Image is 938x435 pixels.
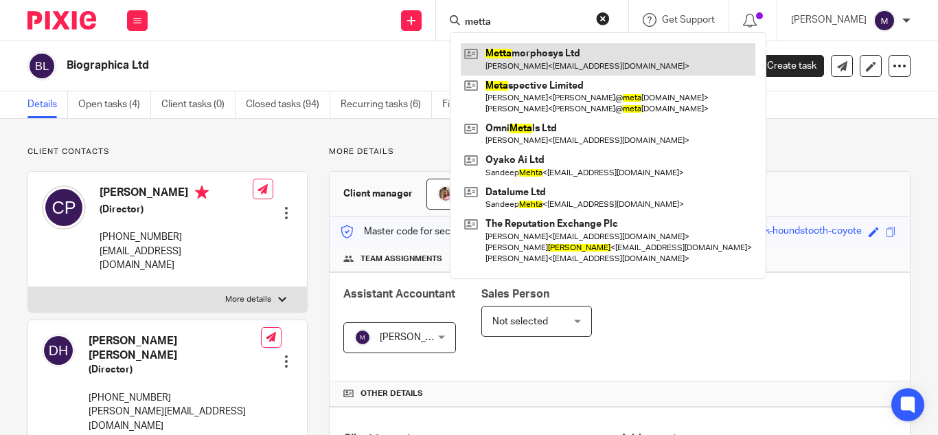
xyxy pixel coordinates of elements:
[596,12,610,25] button: Clear
[246,91,330,118] a: Closed tasks (94)
[744,55,824,77] a: Create task
[225,294,271,305] p: More details
[100,245,253,273] p: [EMAIL_ADDRESS][DOMAIN_NAME]
[380,333,455,342] span: [PERSON_NAME]
[343,289,455,300] span: Assistant Accountant
[67,58,593,73] h2: Biographica Ltd
[791,13,867,27] p: [PERSON_NAME]
[361,388,423,399] span: Other details
[195,186,209,199] i: Primary
[706,224,862,240] div: incredible-pink-houndstooth-coyote
[27,91,68,118] a: Details
[42,334,75,367] img: svg%3E
[341,91,432,118] a: Recurring tasks (6)
[27,146,308,157] p: Client contacts
[343,187,413,201] h3: Client manager
[89,334,261,364] h4: [PERSON_NAME] [PERSON_NAME]
[27,11,96,30] img: Pixie
[89,363,261,377] h5: (Director)
[492,317,548,326] span: Not selected
[100,186,253,203] h4: [PERSON_NAME]
[100,230,253,244] p: [PHONE_NUMBER]
[442,91,473,118] a: Files
[464,16,587,29] input: Search
[340,225,577,238] p: Master code for secure communications and files
[161,91,236,118] a: Client tasks (0)
[100,203,253,216] h5: (Director)
[361,254,442,265] span: Team assignments
[481,289,549,300] span: Sales Person
[873,10,895,32] img: svg%3E
[354,329,371,346] img: svg%3E
[42,186,86,230] img: svg%3E
[89,405,261,433] p: [PERSON_NAME][EMAIL_ADDRESS][DOMAIN_NAME]
[437,186,454,202] img: MicrosoftTeams-image%20(5).png
[27,52,56,80] img: svg%3E
[78,91,151,118] a: Open tasks (4)
[329,146,911,157] p: More details
[89,391,261,405] p: [PHONE_NUMBER]
[662,15,715,25] span: Get Support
